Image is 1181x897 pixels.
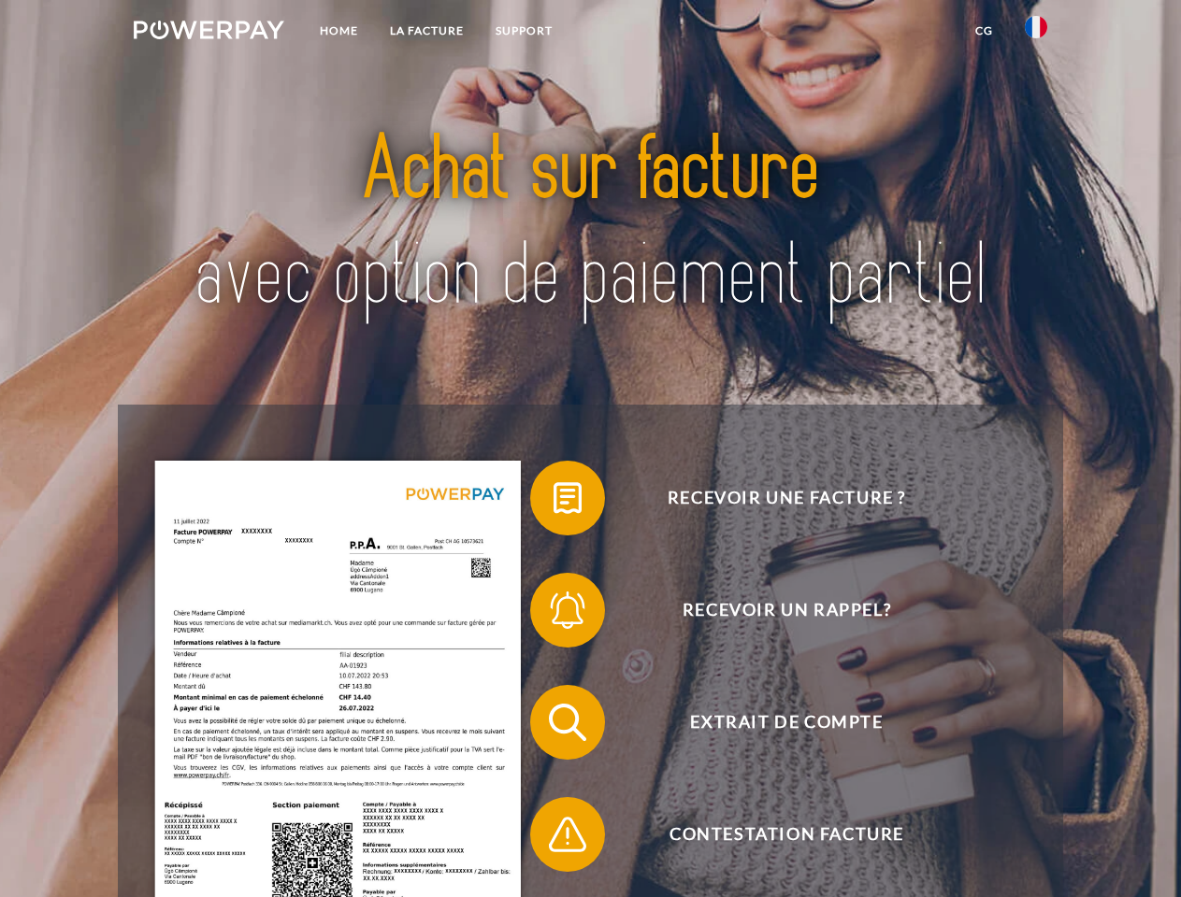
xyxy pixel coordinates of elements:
[557,797,1015,872] span: Contestation Facture
[557,461,1015,535] span: Recevoir une facture ?
[544,699,591,746] img: qb_search.svg
[544,811,591,858] img: qb_warning.svg
[374,14,480,48] a: LA FACTURE
[530,685,1016,760] button: Extrait de compte
[1025,16,1047,38] img: fr
[544,475,591,521] img: qb_bill.svg
[557,573,1015,648] span: Recevoir un rappel?
[530,573,1016,648] button: Recevoir un rappel?
[134,21,284,39] img: logo-powerpay-white.svg
[480,14,569,48] a: Support
[544,587,591,634] img: qb_bell.svg
[557,685,1015,760] span: Extrait de compte
[530,461,1016,535] button: Recevoir une facture ?
[530,797,1016,872] button: Contestation Facture
[304,14,374,48] a: Home
[179,90,1002,358] img: title-powerpay_fr.svg
[959,14,1009,48] a: CG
